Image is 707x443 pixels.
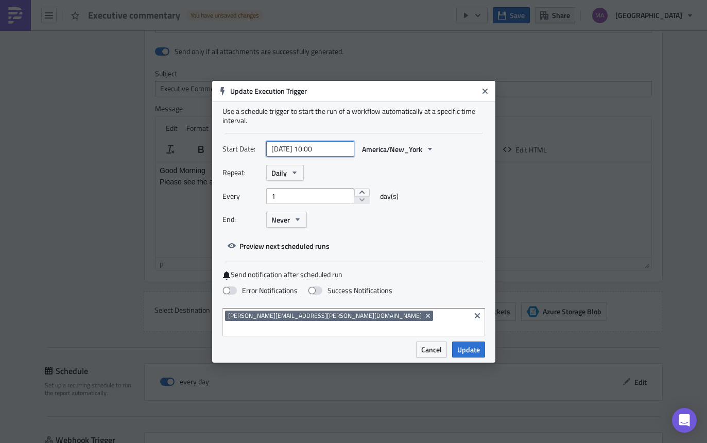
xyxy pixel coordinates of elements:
p: Please see the attached Executive Commentary report. [4,15,492,24]
span: day(s) [380,189,399,204]
button: Never [266,212,307,228]
button: Remove Tag [424,311,433,321]
span: [PERSON_NAME][EMAIL_ADDRESS][PERSON_NAME][DOMAIN_NAME] [228,312,422,320]
h6: Update Execution Trigger [230,87,477,96]
span: Daily [271,167,287,178]
div: Use a schedule trigger to start the run of a workflow automatically at a specific time interval. [222,107,485,125]
label: Start Date: [222,141,261,157]
label: Success Notifications [308,286,392,295]
span: Never [271,214,290,225]
button: Preview next scheduled runs [222,238,335,254]
div: Open Intercom Messenger [672,408,697,433]
button: increment [354,189,370,197]
label: Send notification after scheduled run [222,270,485,280]
span: America/New_York [362,144,422,155]
label: Repeat: [222,165,261,180]
button: Clear selected items [471,310,484,322]
button: decrement [354,196,370,204]
button: Close [477,83,493,99]
input: YYYY-MM-DD HH:mm [266,141,354,157]
button: Daily [266,165,304,181]
span: Update [457,344,480,355]
button: Update [452,342,485,357]
button: Cancel [416,342,447,357]
body: Rich Text Area. Press ALT-0 for help. [4,4,492,24]
label: Error Notifications [222,286,298,295]
button: America/New_York [357,141,439,157]
label: End: [222,212,261,227]
p: Good Morning [4,4,492,12]
label: Every [222,189,261,204]
span: Cancel [421,344,442,355]
span: Preview next scheduled runs [239,241,330,251]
